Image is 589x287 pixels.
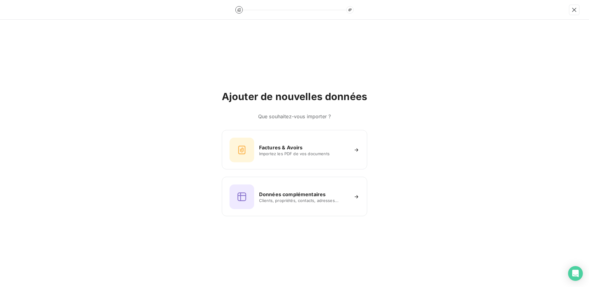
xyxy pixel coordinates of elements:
span: Importez les PDF de vos documents [259,151,348,156]
h2: Ajouter de nouvelles données [222,91,367,103]
span: Clients, propriétés, contacts, adresses... [259,198,348,203]
h6: Données complémentaires [259,191,326,198]
h6: Que souhaitez-vous importer ? [222,113,367,120]
h6: Factures & Avoirs [259,144,303,151]
div: Open Intercom Messenger [568,266,583,281]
